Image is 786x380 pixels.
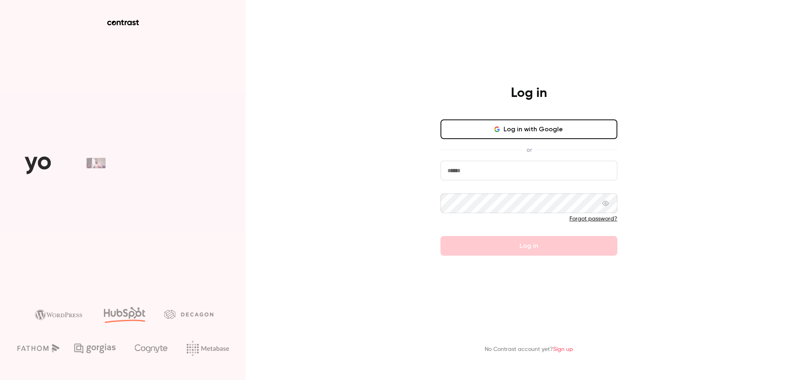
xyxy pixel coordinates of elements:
[553,346,573,352] a: Sign up
[440,119,617,139] button: Log in with Google
[511,85,547,101] h4: Log in
[522,146,536,154] span: or
[485,345,573,354] p: No Contrast account yet?
[569,216,617,222] a: Forgot password?
[164,310,213,319] img: decagon
[601,166,611,175] keeper-lock: Open Keeper Popup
